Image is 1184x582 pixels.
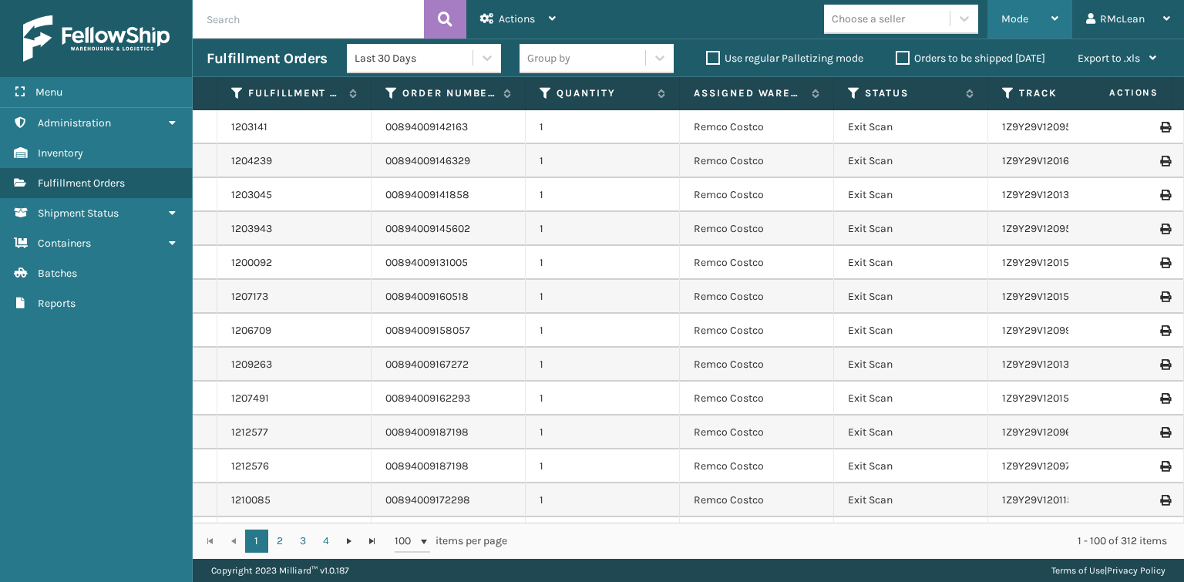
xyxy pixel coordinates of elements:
td: Remco Costco [680,280,834,314]
td: Exit Scan [834,415,988,449]
span: Go to the last page [366,535,378,547]
i: Print Label [1160,359,1169,370]
i: Print Label [1160,427,1169,438]
label: Quantity [557,86,650,100]
label: Assigned Warehouse [694,86,804,100]
td: Exit Scan [834,178,988,212]
td: 1 [526,415,680,449]
span: Mode [1001,12,1028,25]
td: 00894009172298 [372,483,526,517]
td: Remco Costco [680,144,834,178]
div: Group by [527,50,570,66]
td: 1 [526,483,680,517]
td: 00894009146329 [372,144,526,178]
td: Remco Costco [680,110,834,144]
a: 1207173 [231,289,268,304]
td: 00894009162293 [372,382,526,415]
a: 4 [314,530,338,553]
td: Exit Scan [834,382,988,415]
td: Remco Costco [680,314,834,348]
a: 1203045 [231,187,272,203]
td: Remco Costco [680,415,834,449]
a: 1203943 [231,221,272,237]
a: 1Z9Y29V12097435308 [1002,459,1108,473]
i: Print Label [1160,156,1169,167]
td: 1 [526,314,680,348]
td: Exit Scan [834,449,988,483]
label: Fulfillment Order Id [248,86,341,100]
td: 1 [526,382,680,415]
label: Order Number [402,86,496,100]
td: 00894009195342 [372,517,526,551]
td: 00894009167272 [372,348,526,382]
td: 00894009187198 [372,415,526,449]
td: 1 [526,348,680,382]
span: Reports [38,297,76,310]
span: Export to .xls [1078,52,1140,65]
a: 1200092 [231,255,272,271]
td: Remco Costco [680,517,834,551]
p: Copyright 2023 Milliard™ v 1.0.187 [211,559,349,582]
a: 1212576 [231,459,269,474]
div: | [1051,559,1165,582]
a: 1Z9Y29V12095284074 [1002,120,1108,133]
td: Remco Costco [680,212,834,246]
i: Print Label [1160,257,1169,268]
a: 1Z9Y29V12095548173 [1002,222,1106,235]
td: Remco Costco [680,449,834,483]
label: Tracking Number [1019,86,1112,100]
span: Actions [1061,80,1168,106]
a: 1206709 [231,323,271,338]
i: Print Label [1160,495,1169,506]
span: Administration [38,116,111,130]
td: 1 [526,517,680,551]
a: 1Z9Y29V12015427104 [1002,392,1103,405]
td: Exit Scan [834,246,988,280]
td: Remco Costco [680,348,834,382]
td: 00894009158057 [372,314,526,348]
td: Exit Scan [834,144,988,178]
a: 3 [291,530,314,553]
span: Containers [38,237,91,250]
span: Shipment Status [38,207,119,220]
td: Exit Scan [834,280,988,314]
td: Remco Costco [680,178,834,212]
a: Privacy Policy [1107,565,1165,576]
td: Exit Scan [834,212,988,246]
a: 1Z9Y29V12011526031 [1002,493,1102,506]
i: Print Label [1160,393,1169,404]
span: Actions [499,12,535,25]
a: 1Z9Y29V12015064685 [1002,256,1107,269]
td: 00894009187198 [372,449,526,483]
h3: Fulfillment Orders [207,49,327,68]
td: 1 [526,246,680,280]
td: 1 [526,178,680,212]
span: Batches [38,267,77,280]
td: 1 [526,280,680,314]
a: 1207491 [231,391,269,406]
span: items per page [395,530,507,553]
a: 2 [268,530,291,553]
td: 00894009145602 [372,212,526,246]
a: 1212577 [231,425,268,440]
a: Go to the next page [338,530,361,553]
i: Print Label [1160,461,1169,472]
a: 1 [245,530,268,553]
label: Use regular Palletizing mode [706,52,863,65]
td: 1 [526,144,680,178]
a: 1204239 [231,153,272,169]
a: Terms of Use [1051,565,1105,576]
i: Print Label [1160,122,1169,133]
td: 1 [526,110,680,144]
a: 1209263 [231,357,272,372]
span: 100 [395,533,418,549]
span: Inventory [38,146,83,160]
td: 00894009131005 [372,246,526,280]
td: 00894009141858 [372,178,526,212]
td: Exit Scan [834,517,988,551]
i: Print Label [1160,325,1169,336]
a: 1Z9Y29V12099529034 [1002,324,1108,337]
div: 1 - 100 of 312 items [529,533,1167,549]
span: Go to the next page [343,535,355,547]
td: Exit Scan [834,348,988,382]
